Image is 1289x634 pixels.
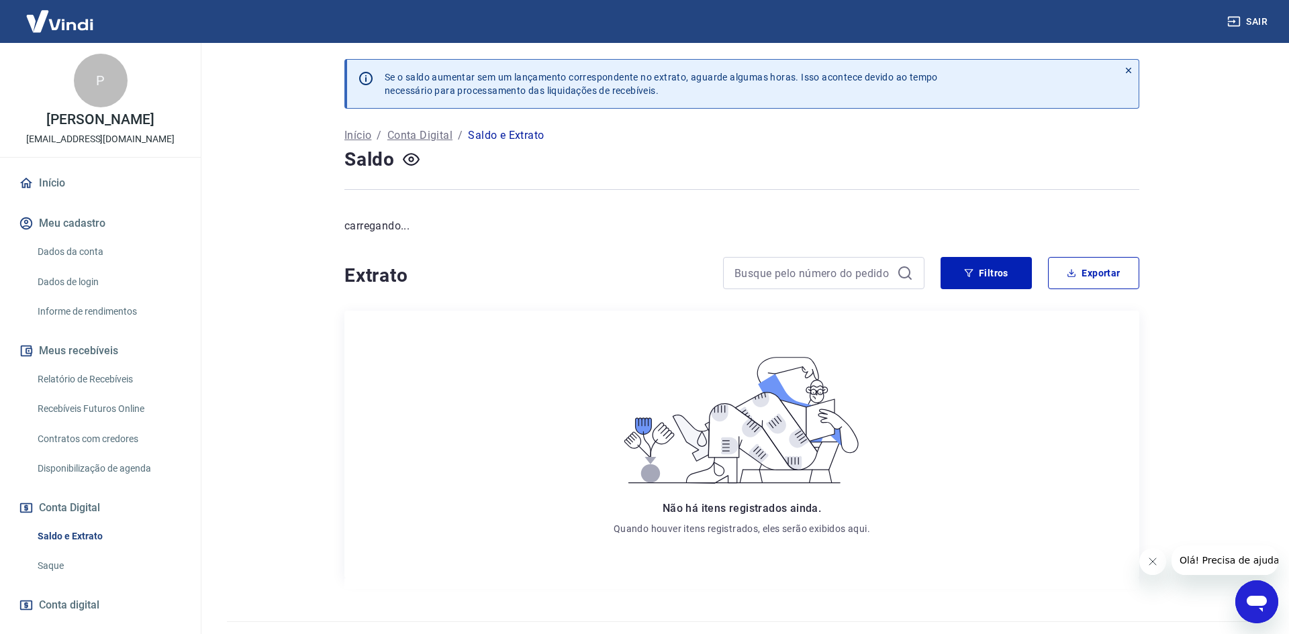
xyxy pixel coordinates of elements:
a: Disponibilização de agenda [32,455,185,482]
a: Saque [32,552,185,580]
p: [PERSON_NAME] [46,113,154,127]
h4: Extrato [344,262,707,289]
span: Conta digital [39,596,99,615]
span: Não há itens registrados ainda. [663,502,821,515]
button: Filtros [941,257,1032,289]
a: Dados de login [32,268,185,296]
iframe: Fechar mensagem [1139,548,1166,575]
span: Olá! Precisa de ajuda? [8,9,113,20]
button: Conta Digital [16,493,185,523]
a: Relatório de Recebíveis [32,366,185,393]
p: Se o saldo aumentar sem um lançamento correspondente no extrato, aguarde algumas horas. Isso acon... [385,70,938,97]
button: Exportar [1048,257,1139,289]
a: Informe de rendimentos [32,298,185,325]
h4: Saldo [344,146,395,173]
a: Início [16,168,185,198]
button: Sair [1225,9,1273,34]
p: carregando... [344,218,1139,234]
a: Saldo e Extrato [32,523,185,550]
p: [EMAIL_ADDRESS][DOMAIN_NAME] [26,132,175,146]
div: P [74,54,128,107]
img: Vindi [16,1,103,42]
a: Dados da conta [32,238,185,266]
iframe: Mensagem da empresa [1172,545,1278,575]
p: / [377,127,381,144]
a: Conta Digital [387,127,452,144]
a: Contratos com credores [32,425,185,453]
p: Saldo e Extrato [468,127,544,144]
p: / [458,127,463,144]
a: Recebíveis Futuros Online [32,395,185,423]
input: Busque pelo número do pedido [734,263,892,283]
button: Meu cadastro [16,209,185,238]
button: Meus recebíveis [16,336,185,366]
a: Início [344,127,371,144]
iframe: Botão para abrir a janela de mensagens [1235,580,1278,623]
p: Quando houver itens registrados, eles serão exibidos aqui. [614,522,870,535]
a: Conta digital [16,590,185,620]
